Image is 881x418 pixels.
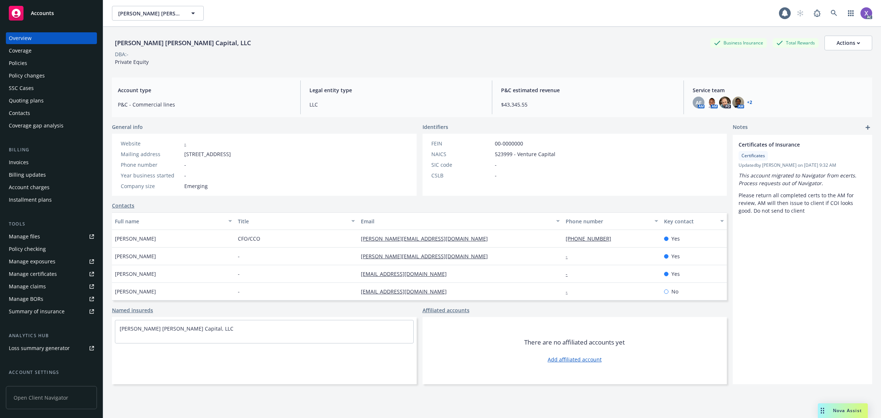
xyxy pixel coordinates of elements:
a: Overview [6,32,97,44]
button: Email [358,212,563,230]
div: Website [121,140,181,147]
a: [EMAIL_ADDRESS][DOMAIN_NAME] [361,270,453,277]
div: Coverage gap analysis [9,120,64,131]
span: - [238,270,240,278]
span: P&C - Commercial lines [118,101,291,108]
a: Manage exposures [6,256,97,267]
span: 00-0000000 [495,140,523,147]
a: Search [827,6,841,21]
div: Manage exposures [9,256,55,267]
div: Billing updates [9,169,46,181]
a: Manage BORs [6,293,97,305]
span: There are no affiliated accounts yet [524,338,625,347]
button: [PERSON_NAME] [PERSON_NAME] Capital, LLC [112,6,204,21]
a: Policies [6,57,97,69]
div: Manage files [9,231,40,242]
a: Affiliated accounts [423,306,469,314]
div: Drag to move [818,403,827,418]
img: photo [860,7,872,19]
a: Manage claims [6,281,97,292]
div: CSLB [431,172,492,179]
div: Service team [9,379,40,391]
span: Service team [693,86,866,94]
span: [PERSON_NAME] [115,235,156,242]
img: photo [732,97,744,108]
a: Summary of insurance [6,306,97,317]
button: Key contact [661,212,727,230]
div: Key contact [664,217,716,225]
p: Please return all completed certs to the AM for review, AM will then issue to client if COI looks... [739,191,866,215]
a: - [566,253,573,260]
a: Policy checking [6,243,97,255]
div: Email [361,217,552,225]
div: Phone number [121,161,181,169]
a: +2 [747,100,752,105]
div: Title [238,217,347,225]
a: - [566,288,573,295]
a: Invoices [6,156,97,168]
div: Year business started [121,172,181,179]
div: Account charges [9,181,50,193]
div: Company size [121,182,181,190]
a: Add affiliated account [548,356,602,363]
div: SSC Cases [9,82,34,94]
a: Billing updates [6,169,97,181]
span: [PERSON_NAME] [115,252,156,260]
a: Loss summary generator [6,342,97,354]
a: Account charges [6,181,97,193]
span: Account type [118,86,291,94]
div: Manage BORs [9,293,43,305]
div: Summary of insurance [9,306,65,317]
button: Phone number [563,212,661,230]
span: - [184,172,186,179]
a: [PERSON_NAME][EMAIL_ADDRESS][DOMAIN_NAME] [361,235,494,242]
span: - [495,172,497,179]
div: Installment plans [9,194,52,206]
a: [EMAIL_ADDRESS][DOMAIN_NAME] [361,288,453,295]
a: Manage files [6,231,97,242]
span: Certificates [742,152,765,159]
span: - [238,252,240,260]
div: Manage certificates [9,268,57,280]
button: Nova Assist [818,403,868,418]
span: Yes [671,252,680,260]
a: [PERSON_NAME] [PERSON_NAME] Capital, LLC [120,325,233,332]
span: Notes [733,123,748,132]
span: [STREET_ADDRESS] [184,150,231,158]
span: - [238,288,240,295]
a: Service team [6,379,97,391]
div: Certificates of InsuranceCertificatesUpdatedby [PERSON_NAME] on [DATE] 9:32 AMThis account migrat... [733,135,872,220]
span: Open Client Navigator [6,386,97,409]
a: Coverage gap analysis [6,120,97,131]
span: [PERSON_NAME] [115,288,156,295]
span: Yes [671,235,680,242]
span: Yes [671,270,680,278]
div: Account settings [6,369,97,376]
span: - [184,161,186,169]
span: Identifiers [423,123,448,131]
span: P&C estimated revenue [501,86,675,94]
button: Actions [824,36,872,50]
div: Analytics hub [6,332,97,339]
div: [PERSON_NAME] [PERSON_NAME] Capital, LLC [112,38,254,48]
div: DBA: - [115,50,128,58]
span: [PERSON_NAME] [115,270,156,278]
div: Actions [837,36,860,50]
div: SIC code [431,161,492,169]
a: Policy changes [6,70,97,82]
img: photo [706,97,718,108]
a: Report a Bug [810,6,824,21]
a: Manage certificates [6,268,97,280]
span: Private Equity [115,58,149,65]
em: This account migrated to Navigator from ecerts. Process requests out of Navigator. [739,172,858,187]
div: Quoting plans [9,95,44,107]
a: [PHONE_NUMBER] [566,235,617,242]
div: Mailing address [121,150,181,158]
span: LLC [309,101,483,108]
div: Policy changes [9,70,45,82]
span: Accounts [31,10,54,16]
span: General info [112,123,143,131]
div: Billing [6,146,97,154]
img: photo [719,97,731,108]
